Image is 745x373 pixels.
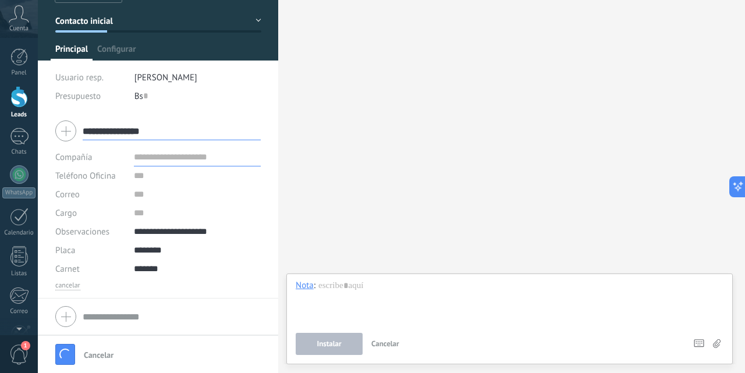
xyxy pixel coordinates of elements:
span: Placa [55,246,75,255]
span: Cancelar [84,351,113,359]
span: Presupuesto [55,91,101,102]
div: Leads [2,111,36,119]
div: Listas [2,270,36,278]
div: WhatsApp [2,187,36,198]
span: Cuenta [9,25,29,33]
button: Cancelar [367,333,404,355]
div: Placa [55,241,125,260]
button: Teléfono Oficina [55,166,116,185]
div: Usuario resp. [55,68,126,87]
span: Cancelar [371,339,399,349]
button: Instalar [296,333,363,355]
div: Cargo [55,204,125,222]
button: Correo [55,185,80,204]
div: Correo [2,308,36,315]
div: Panel [2,69,36,77]
span: Carnet [55,265,80,273]
span: Observaciones [55,228,109,236]
div: Presupuesto [55,87,126,105]
span: Correo [55,189,80,200]
span: : [314,280,315,292]
span: Usuario resp. [55,72,104,83]
button: Cancelar [79,345,118,364]
span: Cargo [55,209,77,218]
div: Calendario [2,229,36,237]
span: Configurar [97,44,136,61]
label: Compañía [55,153,92,162]
span: Instalar [317,340,342,348]
div: Bs [134,87,261,105]
div: Observaciones [55,222,125,241]
span: Principal [55,44,88,61]
span: [PERSON_NAME] [134,72,197,83]
div: Chats [2,148,36,156]
button: cancelar [55,281,80,290]
div: Carnet [55,260,125,278]
span: 1 [21,341,30,350]
span: Teléfono Oficina [55,170,116,182]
